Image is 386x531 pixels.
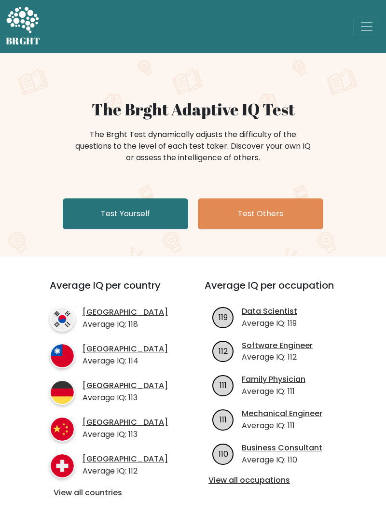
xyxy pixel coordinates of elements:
a: BRGHT [6,4,41,49]
p: Average IQ: 114 [83,355,168,367]
a: [GEOGRAPHIC_DATA] [83,454,168,464]
h3: Average IQ per occupation [205,279,348,303]
h3: Average IQ per country [50,279,170,303]
img: country [50,417,75,442]
p: Average IQ: 112 [242,351,313,363]
text: 110 [219,448,228,460]
p: Average IQ: 111 [242,386,305,397]
a: [GEOGRAPHIC_DATA] [83,307,168,318]
a: Software Engineer [242,341,313,351]
img: country [50,343,75,368]
img: country [50,307,75,332]
a: [GEOGRAPHIC_DATA] [83,381,168,391]
p: Average IQ: 110 [242,454,322,466]
p: Average IQ: 119 [242,318,297,329]
div: The Brght Test dynamically adjusts the difficulty of the questions to the level of each test take... [72,129,314,164]
text: 112 [219,346,228,357]
h1: The Brght Adaptive IQ Test [6,99,380,119]
a: View all countries [54,488,166,498]
a: [GEOGRAPHIC_DATA] [83,418,168,428]
a: Test Others [198,198,323,229]
h5: BRGHT [6,35,41,47]
a: Business Consultant [242,443,322,453]
img: country [50,380,75,405]
a: Data Scientist [242,307,297,317]
a: View all occupations [208,475,344,486]
text: 111 [220,380,227,391]
a: Mechanical Engineer [242,409,322,419]
a: Test Yourself [63,198,188,229]
p: Average IQ: 113 [83,392,168,404]
a: Family Physician [242,375,305,385]
img: country [50,453,75,478]
p: Average IQ: 118 [83,319,168,330]
p: Average IQ: 113 [83,429,168,440]
p: Average IQ: 111 [242,420,322,432]
text: 111 [220,414,227,425]
text: 119 [219,312,228,323]
button: Toggle navigation [353,17,380,36]
p: Average IQ: 112 [83,465,168,477]
a: [GEOGRAPHIC_DATA] [83,344,168,354]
